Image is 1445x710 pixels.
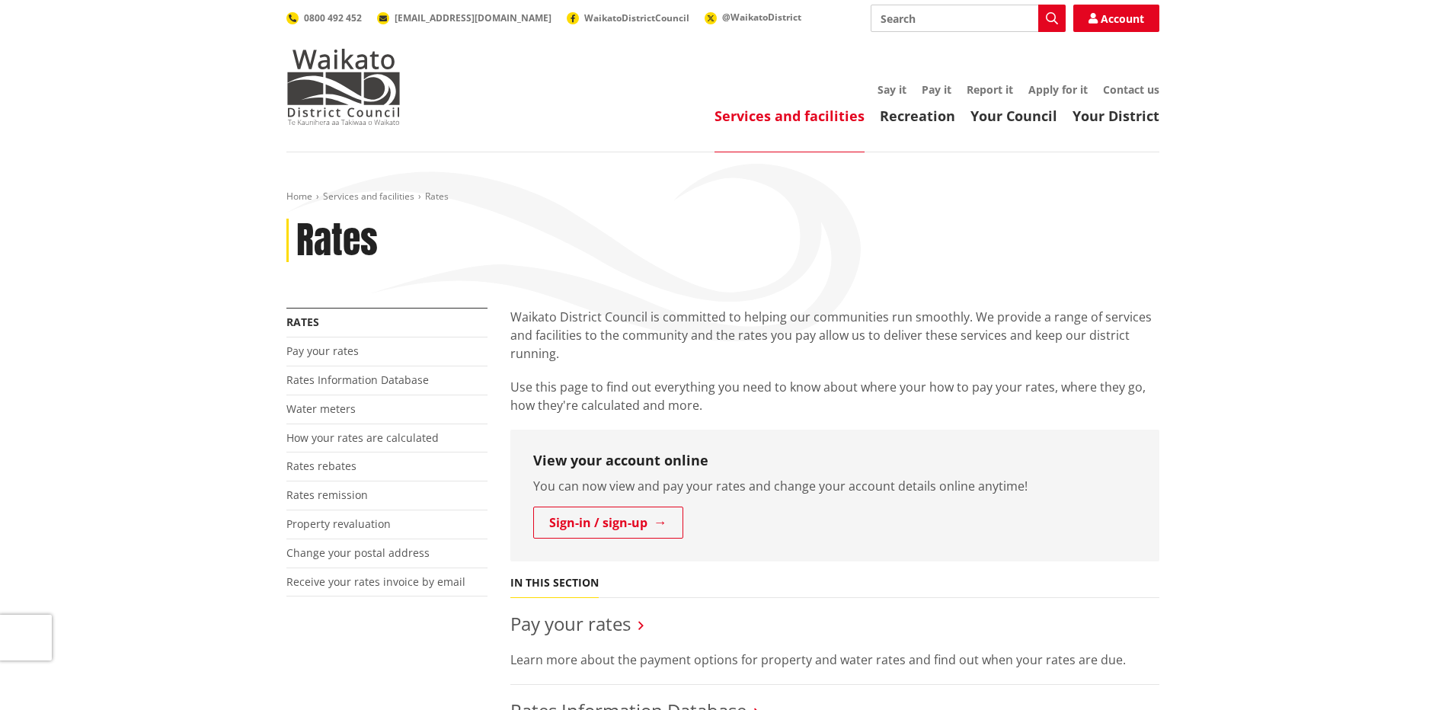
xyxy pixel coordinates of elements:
span: WaikatoDistrictCouncil [584,11,689,24]
a: Apply for it [1028,82,1088,97]
a: Pay your rates [510,611,631,636]
a: Services and facilities [323,190,414,203]
h5: In this section [510,577,599,590]
a: Sign-in / sign-up [533,507,683,539]
p: Use this page to find out everything you need to know about where your how to pay your rates, whe... [510,378,1159,414]
a: How your rates are calculated [286,430,439,445]
a: Pay your rates [286,344,359,358]
a: Contact us [1103,82,1159,97]
a: Your District [1073,107,1159,125]
a: Property revaluation [286,517,391,531]
a: Water meters [286,401,356,416]
a: @WaikatoDistrict [705,11,801,24]
p: You can now view and pay your rates and change your account details online anytime! [533,477,1136,495]
input: Search input [871,5,1066,32]
a: WaikatoDistrictCouncil [567,11,689,24]
a: Account [1073,5,1159,32]
p: Learn more about the payment options for property and water rates and find out when your rates ar... [510,651,1159,669]
a: Rates remission [286,488,368,502]
a: Change your postal address [286,545,430,560]
p: Waikato District Council is committed to helping our communities run smoothly. We provide a range... [510,308,1159,363]
a: Say it [878,82,906,97]
a: Home [286,190,312,203]
a: Services and facilities [715,107,865,125]
a: 0800 492 452 [286,11,362,24]
h1: Rates [296,219,378,263]
a: Rates Information Database [286,373,429,387]
span: @WaikatoDistrict [722,11,801,24]
h3: View your account online [533,453,1136,469]
span: Rates [425,190,449,203]
a: Report it [967,82,1013,97]
a: [EMAIL_ADDRESS][DOMAIN_NAME] [377,11,551,24]
a: Receive your rates invoice by email [286,574,465,589]
a: Your Council [970,107,1057,125]
a: Pay it [922,82,951,97]
a: Rates [286,315,319,329]
a: Rates rebates [286,459,356,473]
span: 0800 492 452 [304,11,362,24]
img: Waikato District Council - Te Kaunihera aa Takiwaa o Waikato [286,49,401,125]
nav: breadcrumb [286,190,1159,203]
a: Recreation [880,107,955,125]
span: [EMAIL_ADDRESS][DOMAIN_NAME] [395,11,551,24]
